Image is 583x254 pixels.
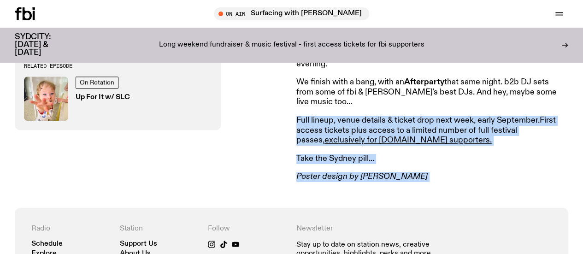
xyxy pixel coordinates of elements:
p: Full lineup, venue details & ticket drop next week, early September. First access tickets plus ac... [296,116,562,146]
p: Take the Sydney pill... [296,154,562,164]
p: Long weekend fundraiser & music festival - first access tickets for fbi supporters [159,41,424,49]
a: exclusively for [DOMAIN_NAME] supporters. [324,136,492,144]
h3: Up For It w/ SLC [76,94,130,101]
img: baby slc [24,77,68,121]
h4: Follow [208,224,287,233]
strong: Afterparty [404,78,444,86]
h3: SYDCITY: [DATE] & [DATE] [15,33,74,57]
p: We finish with a bang, with an that same night. b2b DJ sets from some of fbi & [PERSON_NAME]'s be... [296,77,562,107]
h4: Station [120,224,199,233]
h3: Related Episode [24,64,212,69]
h4: Newsletter [296,224,464,233]
a: baby slcOn RotationUp For It w/ SLC [24,77,212,121]
a: Support Us [120,241,157,248]
h4: Radio [31,224,111,233]
em: Poster design by [PERSON_NAME] [296,172,428,181]
a: Schedule [31,241,63,248]
button: On AirSurfacing with [PERSON_NAME] [214,7,369,20]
